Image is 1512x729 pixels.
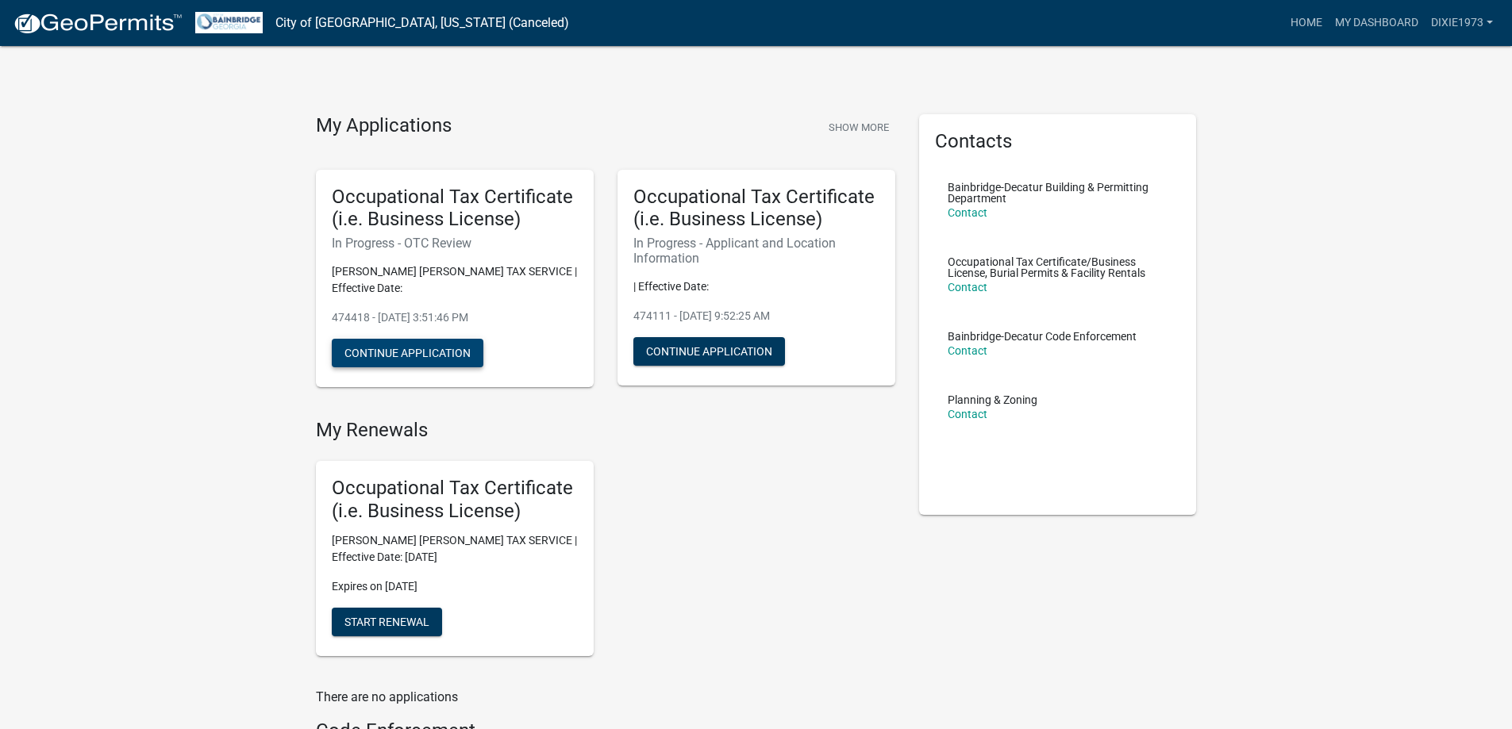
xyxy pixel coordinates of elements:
a: DIXIE1973 [1425,8,1499,38]
a: City of [GEOGRAPHIC_DATA], [US_STATE] (Canceled) [275,10,569,36]
h6: In Progress - OTC Review [332,236,578,251]
h5: Occupational Tax Certificate (i.e. Business License) [332,186,578,232]
p: | Effective Date: [633,278,879,295]
h4: My Renewals [316,419,895,442]
a: Contact [948,408,987,420]
a: Home [1284,8,1329,38]
button: Show More [822,114,895,140]
p: Expires on [DATE] [332,578,578,595]
h5: Contacts [935,130,1181,153]
h4: My Applications [316,114,452,138]
a: Contact [948,344,987,357]
span: Start Renewal [344,615,429,627]
button: Start Renewal [332,608,442,636]
p: Bainbridge-Decatur Building & Permitting Department [948,182,1168,204]
p: There are no applications [316,688,895,707]
p: Bainbridge-Decatur Code Enforcement [948,331,1137,342]
h6: In Progress - Applicant and Location Information [633,236,879,266]
p: 474111 - [DATE] 9:52:25 AM [633,308,879,324]
wm-registration-list-section: My Renewals [316,419,895,668]
h5: Occupational Tax Certificate (i.e. Business License) [332,477,578,523]
p: [PERSON_NAME] [PERSON_NAME] TAX SERVICE | Effective Date: [332,263,578,297]
button: Continue Application [633,337,785,366]
p: Occupational Tax Certificate/Business License, Burial Permits & Facility Rentals [948,256,1168,278]
a: My Dashboard [1329,8,1425,38]
h5: Occupational Tax Certificate (i.e. Business License) [633,186,879,232]
p: [PERSON_NAME] [PERSON_NAME] TAX SERVICE | Effective Date: [DATE] [332,532,578,566]
a: Contact [948,281,987,294]
img: City of Bainbridge, Georgia (Canceled) [195,12,263,33]
button: Continue Application [332,339,483,367]
p: 474418 - [DATE] 3:51:46 PM [332,309,578,326]
p: Planning & Zoning [948,394,1037,405]
a: Contact [948,206,987,219]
